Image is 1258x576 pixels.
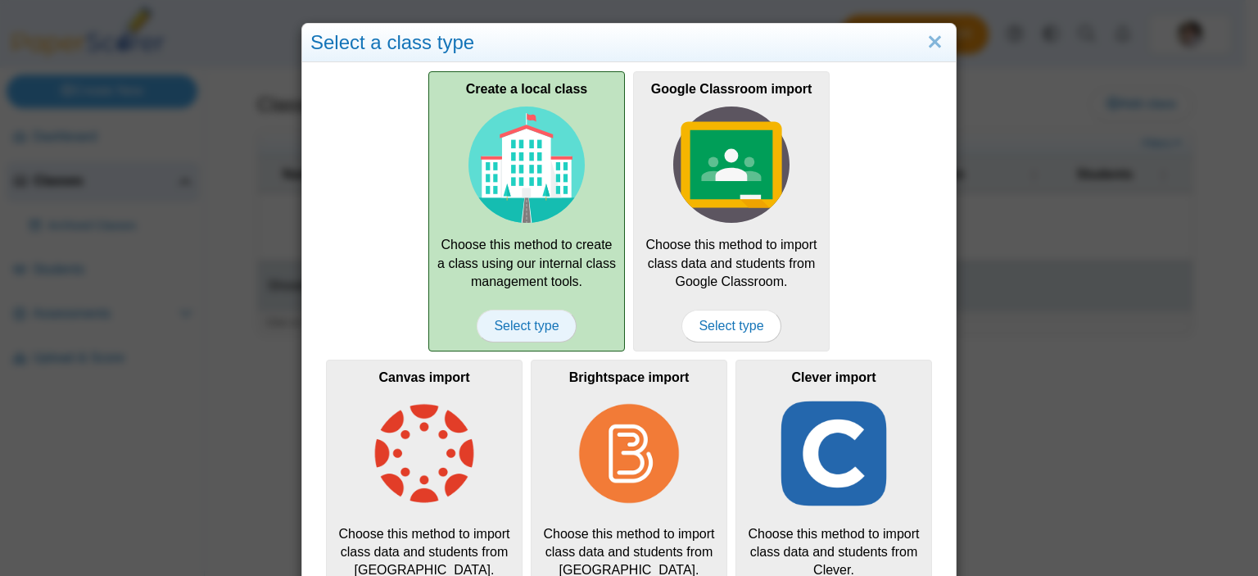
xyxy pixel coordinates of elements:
[569,370,690,384] b: Brightspace import
[571,396,687,512] img: class-type-brightspace.png
[468,107,585,223] img: class-type-local.svg
[673,107,790,223] img: class-type-google-classroom.svg
[378,370,469,384] b: Canvas import
[428,71,625,351] a: Create a local class Choose this method to create a class using our internal class management too...
[633,71,830,351] div: Choose this method to import class data and students from Google Classroom.
[791,370,876,384] b: Clever import
[466,82,588,96] b: Create a local class
[366,396,482,512] img: class-type-canvas.png
[428,71,625,351] div: Choose this method to create a class using our internal class management tools.
[633,71,830,351] a: Google Classroom import Choose this method to import class data and students from Google Classroo...
[681,310,781,342] span: Select type
[776,396,892,512] img: class-type-clever.png
[302,24,956,62] div: Select a class type
[651,82,812,96] b: Google Classroom import
[922,29,948,57] a: Close
[477,310,576,342] span: Select type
